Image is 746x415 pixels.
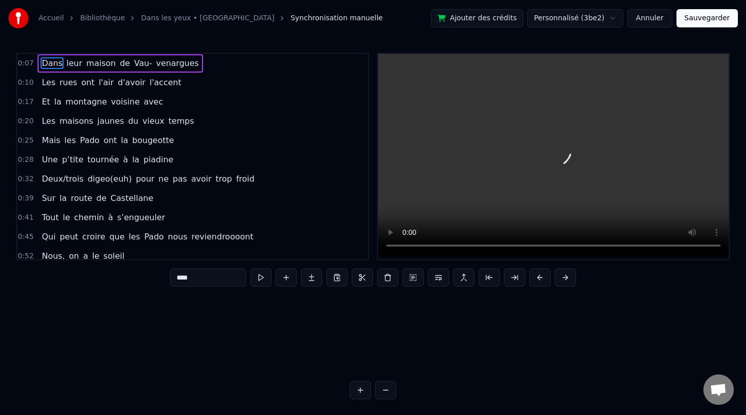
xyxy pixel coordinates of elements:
[58,77,78,88] span: rues
[41,173,84,185] span: Deux/trois
[116,212,166,223] span: s’engueuler
[80,77,95,88] span: ont
[8,8,28,28] img: youka
[103,134,118,146] span: ont
[41,57,63,69] span: Dans
[18,155,33,165] span: 0:28
[91,250,100,262] span: le
[41,250,65,262] span: Nous,
[41,231,56,243] span: Qui
[110,96,141,108] span: voisine
[131,134,175,146] span: bougeotte
[108,231,125,243] span: que
[291,13,383,23] span: Synchronisation manuelle
[190,231,254,243] span: reviendroooont
[41,115,56,127] span: Les
[41,154,59,165] span: Une
[96,115,125,127] span: jaunes
[172,173,188,185] span: pas
[155,57,200,69] span: venargues
[157,173,169,185] span: ne
[103,250,125,262] span: soleil
[167,231,188,243] span: nous
[58,192,67,204] span: la
[142,115,165,127] span: vieux
[107,212,114,223] span: à
[58,115,94,127] span: maisons
[676,9,738,27] button: Sauvegarder
[41,192,56,204] span: Sur
[81,231,106,243] span: croire
[59,231,79,243] span: peut
[143,231,165,243] span: Pado
[39,13,64,23] a: Accueil
[167,115,195,127] span: temps
[73,212,105,223] span: chemin
[68,250,80,262] span: on
[62,212,71,223] span: le
[70,192,93,204] span: route
[190,173,213,185] span: avoir
[79,134,100,146] span: Pado
[131,154,140,165] span: la
[127,115,139,127] span: du
[117,77,147,88] span: d'avoir
[82,250,89,262] span: a
[18,251,33,261] span: 0:52
[215,173,233,185] span: trop
[627,9,672,27] button: Annuler
[18,78,33,88] span: 0:10
[85,57,117,69] span: maison
[39,13,383,23] nav: breadcrumb
[65,57,83,69] span: leur
[63,134,77,146] span: les
[86,154,120,165] span: tournée
[18,116,33,126] span: 0:20
[119,57,131,69] span: de
[18,232,33,242] span: 0:45
[703,374,734,405] a: Ouvrir le chat
[122,154,129,165] span: à
[128,231,142,243] span: les
[143,96,164,108] span: avec
[133,57,153,69] span: Vau-
[41,212,59,223] span: Tout
[18,213,33,223] span: 0:41
[87,173,133,185] span: digeo(euh)
[149,77,183,88] span: l'accent
[41,77,56,88] span: Les
[64,96,108,108] span: montagne
[18,193,33,203] span: 0:39
[18,174,33,184] span: 0:32
[431,9,523,27] button: Ajouter des crédits
[97,77,115,88] span: l'air
[95,192,108,204] span: de
[80,13,125,23] a: Bibliothèque
[110,192,154,204] span: Castellane
[18,97,33,107] span: 0:17
[235,173,255,185] span: froid
[18,58,33,68] span: 0:07
[143,154,175,165] span: piadine
[61,154,84,165] span: p’tite
[41,96,51,108] span: Et
[41,134,61,146] span: Mais
[120,134,129,146] span: la
[53,96,62,108] span: la
[18,135,33,146] span: 0:25
[141,13,275,23] a: Dans les yeux • [GEOGRAPHIC_DATA]
[135,173,156,185] span: pour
